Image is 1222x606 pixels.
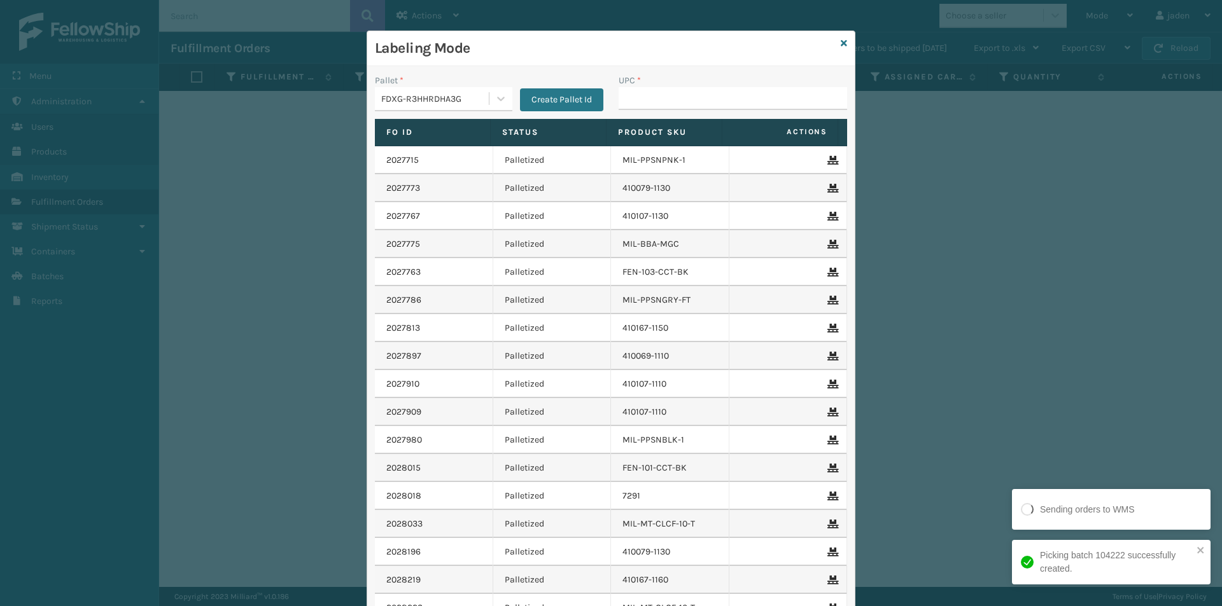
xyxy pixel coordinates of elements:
td: Palletized [493,482,612,510]
a: 2027763 [386,266,421,279]
i: Remove From Pallet [827,184,835,193]
a: 2028015 [386,462,421,474]
td: Palletized [493,286,612,314]
label: UPC [619,74,641,87]
i: Remove From Pallet [827,240,835,249]
a: 2027786 [386,294,421,306]
td: MIL-PPSNGRY-FT [611,286,729,314]
label: Product SKU [618,127,710,138]
td: 410069-1110 [611,342,729,370]
td: Palletized [493,342,612,370]
td: 7291 [611,482,729,510]
i: Remove From Pallet [827,380,835,389]
td: 410079-1130 [611,174,729,202]
label: Pallet [375,74,404,87]
td: Palletized [493,510,612,538]
h3: Labeling Mode [375,39,836,58]
div: Sending orders to WMS [1040,503,1135,516]
td: Palletized [493,174,612,202]
label: Fo Id [386,127,479,138]
a: 2027910 [386,378,419,390]
a: 2027897 [386,350,421,362]
td: Palletized [493,314,612,342]
td: FEN-101-CCT-BK [611,454,729,482]
td: MIL-PPSNBLK-1 [611,426,729,454]
i: Remove From Pallet [827,436,835,444]
a: 2028219 [386,574,421,586]
td: MIL-BBA-MGC [611,230,729,258]
td: Palletized [493,426,612,454]
td: Palletized [493,370,612,398]
td: 410107-1130 [611,202,729,230]
a: 2028018 [386,490,421,502]
a: 2027775 [386,238,420,251]
td: 410107-1110 [611,398,729,426]
a: 2028196 [386,546,421,558]
td: FEN-103-CCT-BK [611,258,729,286]
i: Remove From Pallet [827,352,835,361]
button: Create Pallet Id [520,88,603,111]
td: Palletized [493,566,612,594]
i: Remove From Pallet [827,575,835,584]
a: 2027773 [386,182,420,195]
td: Palletized [493,398,612,426]
td: Palletized [493,202,612,230]
i: Remove From Pallet [827,492,835,500]
a: 2027813 [386,322,420,334]
a: 2028033 [386,518,423,530]
div: FDXG-R3HHRDHA3G [381,92,490,106]
i: Remove From Pallet [827,156,835,165]
div: Picking batch 104222 successfully created. [1040,549,1193,575]
td: 410107-1110 [611,370,729,398]
i: Remove From Pallet [827,464,835,472]
i: Remove From Pallet [827,268,835,277]
td: Palletized [493,538,612,566]
td: 410079-1130 [611,538,729,566]
i: Remove From Pallet [827,547,835,556]
td: Palletized [493,454,612,482]
td: MIL-MT-CLCF-10-T [611,510,729,538]
i: Remove From Pallet [827,520,835,528]
td: Palletized [493,258,612,286]
button: close [1197,545,1205,557]
a: 2027980 [386,434,422,446]
span: Actions [726,121,835,142]
label: Status [502,127,594,138]
td: Palletized [493,146,612,174]
a: 2027767 [386,210,420,223]
td: 410167-1160 [611,566,729,594]
i: Remove From Pallet [827,212,835,221]
a: 2027909 [386,406,421,418]
i: Remove From Pallet [827,324,835,333]
td: 410167-1150 [611,314,729,342]
td: MIL-PPSNPNK-1 [611,146,729,174]
td: Palletized [493,230,612,258]
i: Remove From Pallet [827,296,835,305]
a: 2027715 [386,154,419,167]
i: Remove From Pallet [827,408,835,417]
